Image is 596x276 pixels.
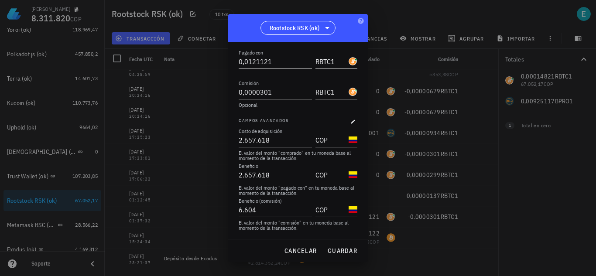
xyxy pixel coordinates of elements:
[315,85,347,99] input: Moneda
[349,136,357,144] div: COP-icon
[239,163,258,169] label: Beneficio
[349,88,357,96] div: RBTC1-icon
[315,55,347,68] input: Moneda
[327,247,357,255] span: guardar
[239,128,282,134] label: Costo de adquisición
[239,80,259,86] label: Comisión
[239,185,357,196] div: El valor del monto "pagado con" en tu moneda base al momento de la transacción.
[349,205,357,214] div: COP-icon
[349,57,357,66] div: RBTC1-icon
[315,133,347,147] input: Moneda
[239,150,357,161] div: El valor del monto "comprado" en tu moneda base al momento de la transacción.
[315,203,347,217] input: Moneda
[239,117,289,126] span: Campos avanzados
[324,243,361,259] button: guardar
[239,102,357,108] div: Opcional
[349,170,357,179] div: COP-icon
[239,220,357,231] div: El valor del monto "comisión" en tu moneda base al momento de la transacción.
[284,247,317,255] span: cancelar
[239,49,263,56] label: Pagado con
[281,243,320,259] button: cancelar
[270,24,320,32] span: Rootstock RSK (ok)
[239,198,282,204] label: Beneficio (comisión)
[315,168,347,182] input: Moneda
